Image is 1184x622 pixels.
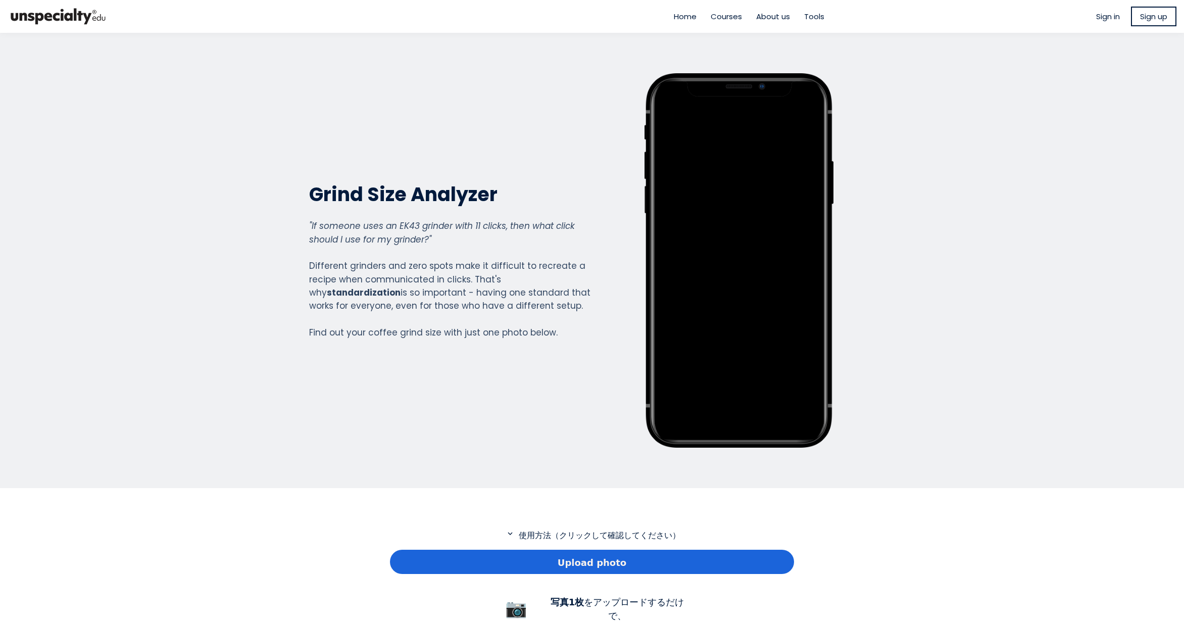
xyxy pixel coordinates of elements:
a: Sign in [1096,11,1120,22]
span: Upload photo [558,556,626,569]
a: About us [756,11,790,22]
em: "If someone uses an EK43 grinder with 11 clicks, then what click should I use for my grinder?" [309,220,575,245]
b: 写真1枚 [551,597,584,607]
a: Home [674,11,697,22]
span: 📷 [505,598,527,618]
span: Sign up [1140,11,1167,22]
a: Courses [711,11,742,22]
h2: Grind Size Analyzer [309,182,591,207]
mat-icon: expand_more [504,529,516,538]
strong: standardization [327,286,401,299]
a: Sign up [1131,7,1176,26]
a: Tools [804,11,824,22]
p: 使用方法（クリックして確認してください） [390,529,794,542]
div: Different grinders and zero spots make it difficult to recreate a recipe when communicated in cli... [309,219,591,339]
img: bc390a18feecddb333977e298b3a00a1.png [8,4,109,29]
